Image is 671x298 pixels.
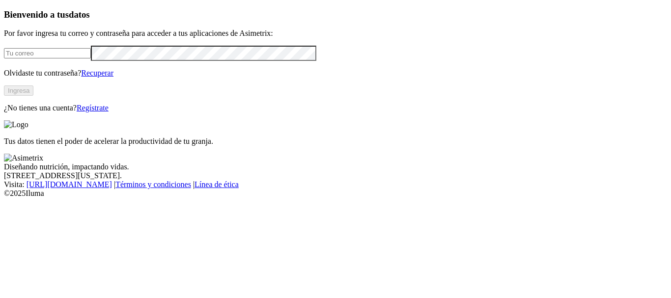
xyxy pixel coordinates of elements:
span: datos [69,9,90,20]
p: Tus datos tienen el poder de acelerar la productividad de tu granja. [4,137,667,146]
button: Ingresa [4,85,33,96]
p: Olvidaste tu contraseña? [4,69,667,78]
a: Términos y condiciones [115,180,191,189]
input: Tu correo [4,48,91,58]
img: Logo [4,120,28,129]
h3: Bienvenido a tus [4,9,667,20]
a: Línea de ética [195,180,239,189]
a: Recuperar [81,69,113,77]
div: [STREET_ADDRESS][US_STATE]. [4,171,667,180]
p: ¿No tienes una cuenta? [4,104,667,112]
a: [URL][DOMAIN_NAME] [27,180,112,189]
p: Por favor ingresa tu correo y contraseña para acceder a tus aplicaciones de Asimetrix: [4,29,667,38]
div: Diseñando nutrición, impactando vidas. [4,163,667,171]
img: Asimetrix [4,154,43,163]
div: © 2025 Iluma [4,189,667,198]
a: Regístrate [77,104,109,112]
div: Visita : | | [4,180,667,189]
